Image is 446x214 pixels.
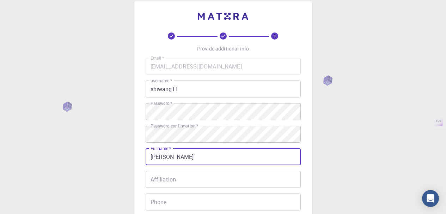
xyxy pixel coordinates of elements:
[151,78,172,84] label: username
[197,45,249,52] p: Provide additional info
[151,55,164,61] label: Email
[151,123,198,129] label: Password confirmation
[274,34,276,38] text: 3
[151,145,171,151] label: Fullname
[422,190,439,207] div: Open Intercom Messenger
[151,100,172,106] label: Password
